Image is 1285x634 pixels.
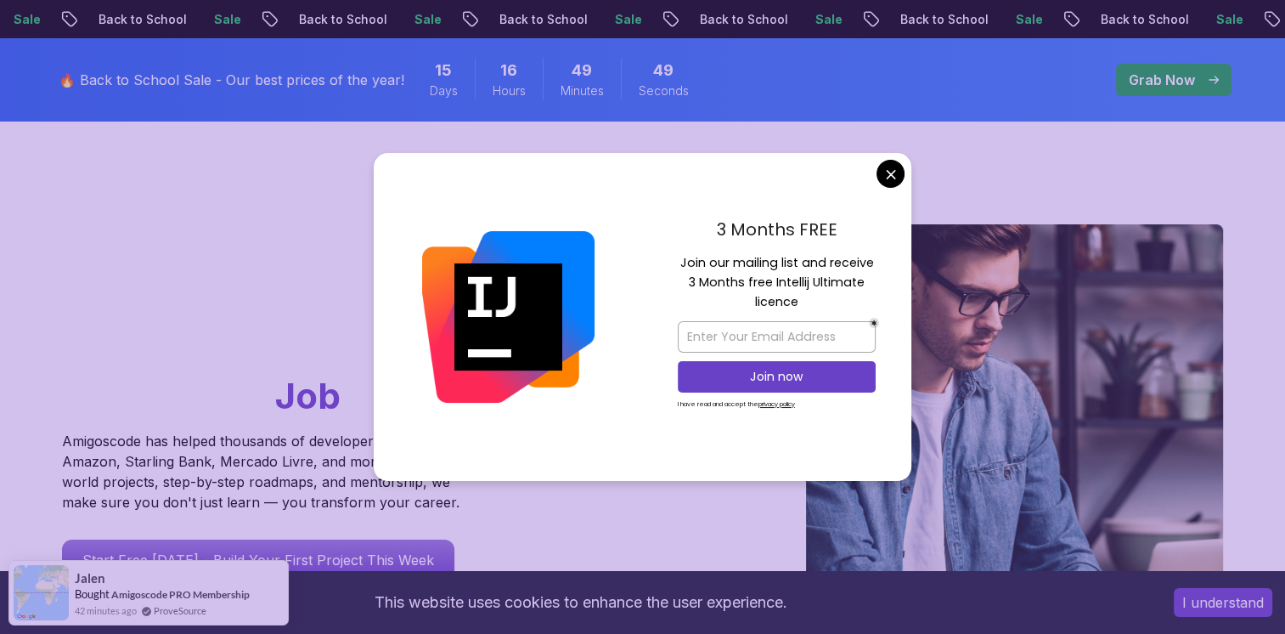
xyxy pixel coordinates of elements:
p: Grab Now [1129,70,1195,90]
span: Bought [75,587,110,601]
span: 49 Seconds [653,59,673,82]
p: Back to School [1078,11,1193,28]
a: Start Free [DATE] - Build Your First Project This Week [62,540,454,580]
p: Sale [792,11,847,28]
button: Accept cookies [1174,588,1272,617]
span: 49 Minutes [572,59,592,82]
p: Back to School [677,11,792,28]
a: ProveSource [154,603,206,618]
h1: Go From Learning to Hired: Master Java, Spring Boot & Cloud Skills That Get You the [62,224,530,421]
p: Back to School [276,11,392,28]
span: Minutes [561,82,604,99]
p: Back to School [877,11,993,28]
img: provesource social proof notification image [14,565,69,620]
p: Sale [592,11,646,28]
p: Amigoscode has helped thousands of developers land roles at Amazon, Starling Bank, Mercado Livre,... [62,431,470,512]
p: Back to School [76,11,191,28]
span: 16 Hours [500,59,517,82]
span: 15 Days [435,59,452,82]
p: Back to School [476,11,592,28]
span: Job [275,374,341,417]
p: Sale [392,11,446,28]
p: 🔥 Back to School Sale - Our best prices of the year! [59,70,404,90]
a: Amigoscode PRO Membership [111,588,250,601]
span: Hours [493,82,526,99]
div: This website uses cookies to enhance the user experience. [13,584,1148,621]
span: Seconds [639,82,689,99]
span: Days [430,82,458,99]
p: Sale [993,11,1047,28]
span: Jalen [75,571,105,586]
p: Sale [1193,11,1248,28]
p: Sale [191,11,245,28]
span: 42 minutes ago [75,603,137,618]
